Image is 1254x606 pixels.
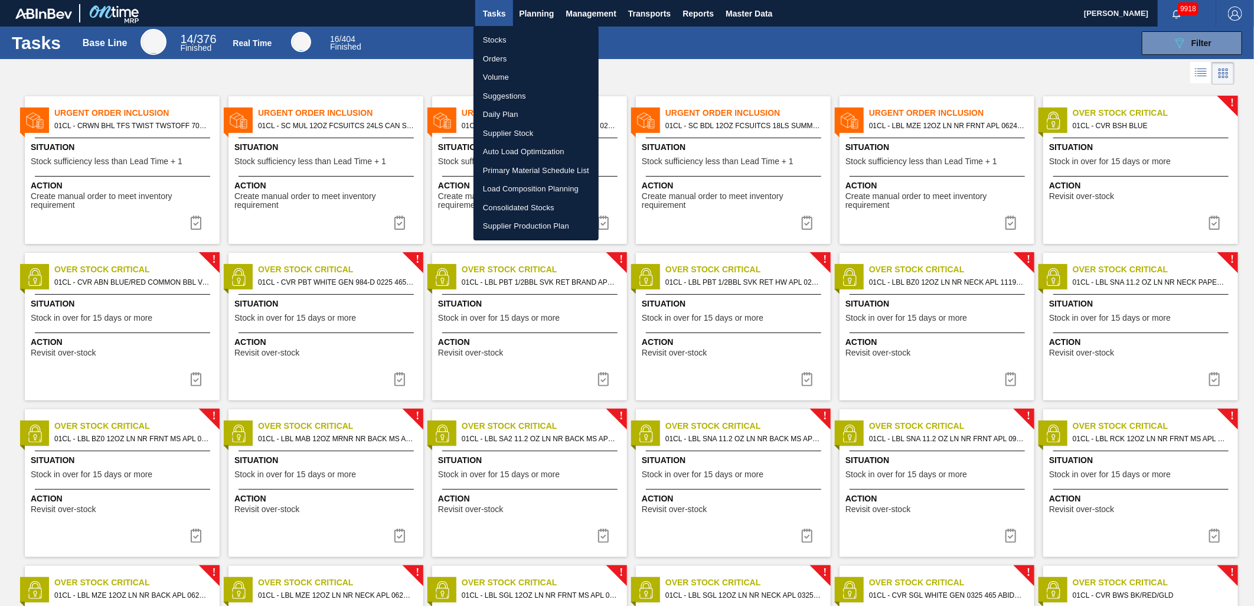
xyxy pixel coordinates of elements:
[473,68,599,87] a: Volume
[473,180,599,198] a: Load Composition Planning
[473,105,599,124] a: Daily Plan
[473,50,599,69] a: Orders
[473,161,599,180] a: Primary Material Schedule List
[473,87,599,106] a: Suggestions
[473,142,599,161] a: Auto Load Optimization
[473,217,599,236] a: Supplier Production Plan
[473,31,599,50] a: Stocks
[473,124,599,143] a: Supplier Stock
[473,198,599,217] a: Consolidated Stocks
